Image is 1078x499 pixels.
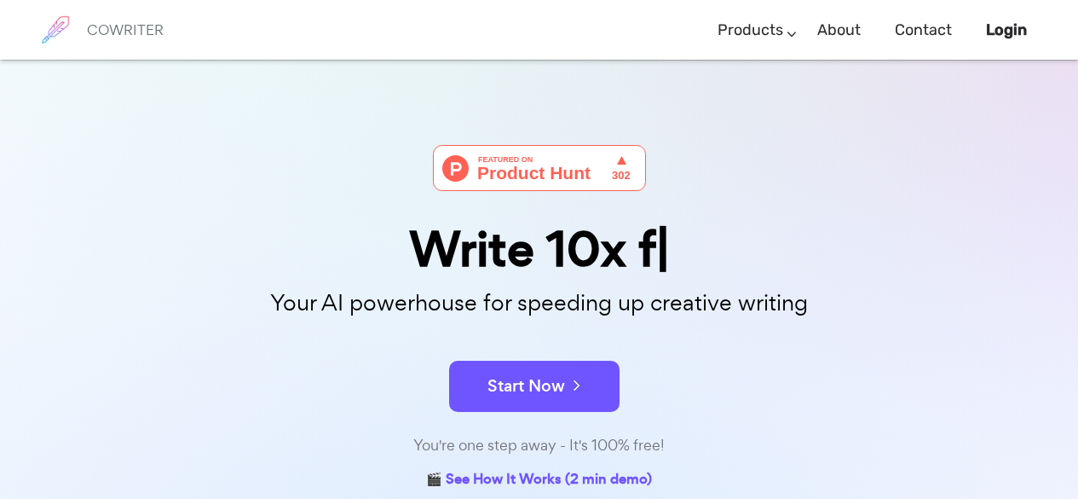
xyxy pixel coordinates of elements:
[34,9,77,51] img: brand logo
[113,433,966,458] div: You're one step away - It's 100% free!
[817,5,861,55] a: About
[113,285,966,322] p: Your AI powerhouse for speeding up creative writing
[718,5,783,55] a: Products
[113,225,966,274] div: Write 10x f
[449,361,620,412] button: Start Now
[433,145,646,191] img: Cowriter - Your AI buddy for speeding up creative writing | Product Hunt
[895,5,952,55] a: Contact
[426,467,652,494] a: 🎬 See How It Works (2 min demo)
[87,22,164,38] h6: COWRITER
[986,20,1027,39] b: Login
[986,5,1027,55] a: Login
